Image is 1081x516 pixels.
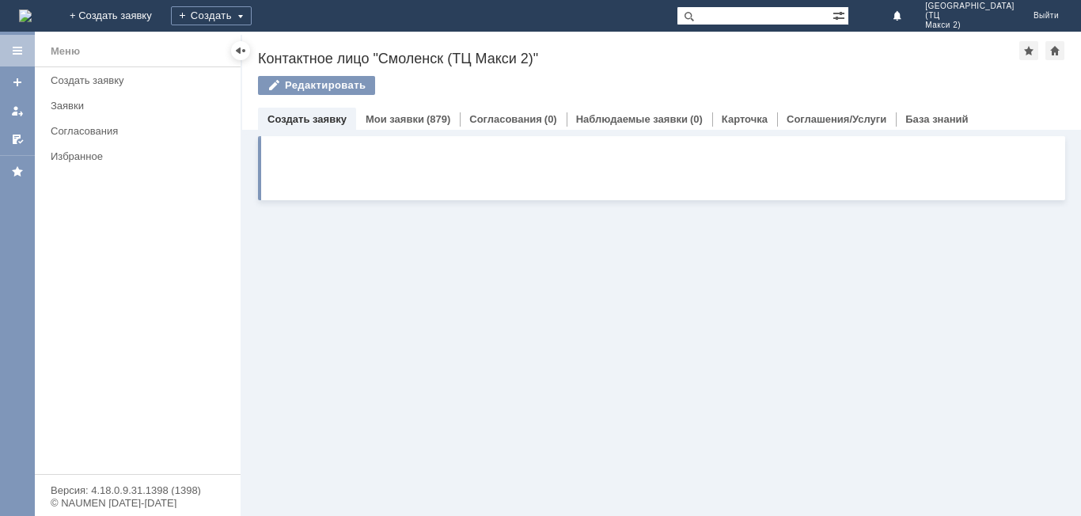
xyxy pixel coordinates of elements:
a: Наблюдаемые заявки [576,113,688,125]
div: (0) [690,113,703,125]
div: Создать заявку [51,74,231,86]
div: © NAUMEN [DATE]-[DATE] [51,498,225,508]
div: (0) [544,113,557,125]
div: Заявки [51,100,231,112]
div: Добавить в избранное [1019,41,1038,60]
a: Мои заявки [5,98,30,123]
img: logo [19,9,32,22]
div: Скрыть меню [231,41,250,60]
div: Согласования [51,125,231,137]
a: Соглашения/Услуги [787,113,886,125]
a: Мои заявки [366,113,424,125]
div: (879) [427,113,450,125]
a: Согласования [469,113,542,125]
span: [GEOGRAPHIC_DATA] [925,2,1015,11]
div: Избранное [51,150,214,162]
a: Карточка [722,113,768,125]
a: Создать заявку [267,113,347,125]
a: База знаний [905,113,968,125]
div: Версия: 4.18.0.9.31.1398 (1398) [51,485,225,495]
a: Создать заявку [44,68,237,93]
a: Мои согласования [5,127,30,152]
div: Создать [171,6,252,25]
a: Перейти на домашнюю страницу [19,9,32,22]
span: Макси 2) [925,21,1015,30]
div: Меню [51,42,80,61]
a: Заявки [44,93,237,118]
div: Сделать домашней страницей [1045,41,1064,60]
span: (ТЦ [925,11,1015,21]
a: Создать заявку [5,70,30,95]
div: Контактное лицо "Смоленск (ТЦ Макси 2)" [258,51,1019,66]
span: Расширенный поиск [833,7,848,22]
a: Согласования [44,119,237,143]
